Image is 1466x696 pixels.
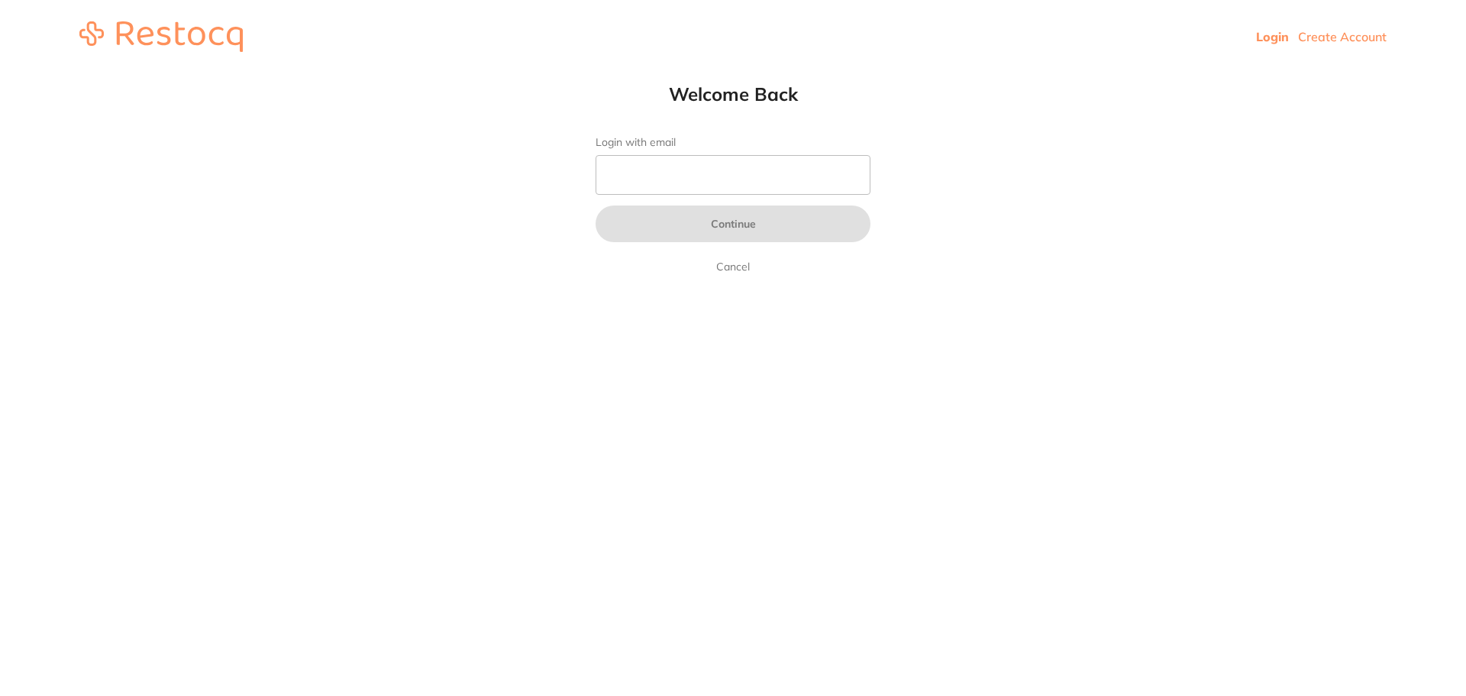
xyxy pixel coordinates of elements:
label: Login with email [596,136,870,149]
a: Cancel [713,257,753,276]
a: Create Account [1298,29,1387,44]
button: Continue [596,206,870,242]
a: Login [1256,29,1289,44]
h1: Welcome Back [565,83,901,105]
img: restocq_logo.svg [79,21,243,52]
